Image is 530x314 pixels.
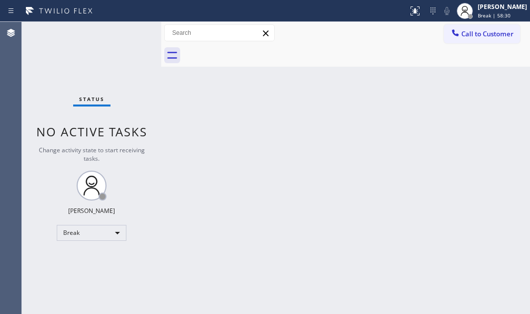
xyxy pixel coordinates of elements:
[478,12,511,19] span: Break | 58:30
[444,24,520,43] button: Call to Customer
[165,25,274,41] input: Search
[79,96,105,103] span: Status
[36,123,147,140] span: No active tasks
[461,29,514,38] span: Call to Customer
[440,4,454,18] button: Mute
[68,207,115,215] div: [PERSON_NAME]
[39,146,145,163] span: Change activity state to start receiving tasks.
[478,2,527,11] div: [PERSON_NAME]
[57,225,126,241] div: Break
